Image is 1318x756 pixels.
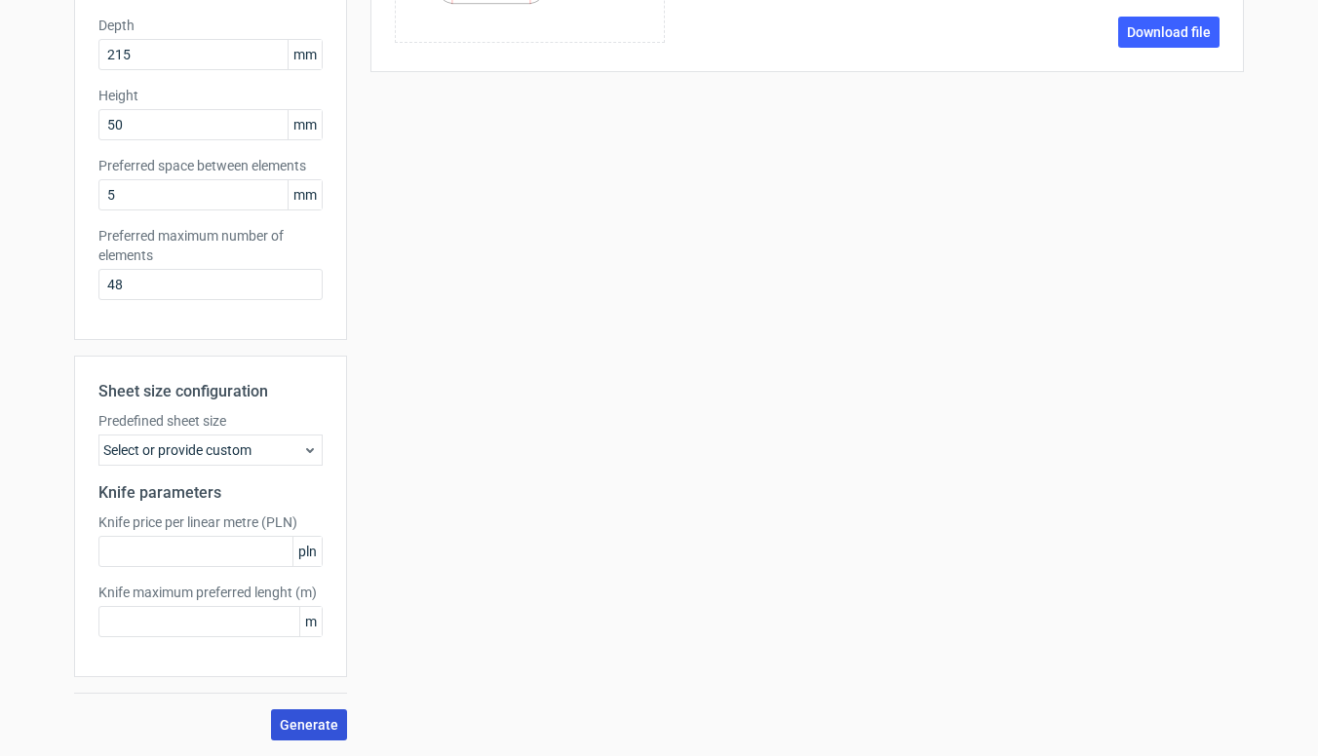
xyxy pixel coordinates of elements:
[299,607,322,636] span: m
[98,411,323,431] label: Predefined sheet size
[98,86,323,105] label: Height
[98,16,323,35] label: Depth
[292,537,322,566] span: pln
[1118,17,1220,48] a: Download file
[98,435,323,466] div: Select or provide custom
[98,380,323,403] h2: Sheet size configuration
[288,180,322,209] span: mm
[271,709,347,740] button: Generate
[98,481,323,505] h2: Knife parameters
[288,110,322,139] span: mm
[98,583,323,602] label: Knife maximum preferred lenght (m)
[98,226,323,265] label: Preferred maximum number of elements
[280,718,338,732] span: Generate
[98,156,323,175] label: Preferred space between elements
[98,512,323,532] label: Knife price per linear metre (PLN)
[288,40,322,69] span: mm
